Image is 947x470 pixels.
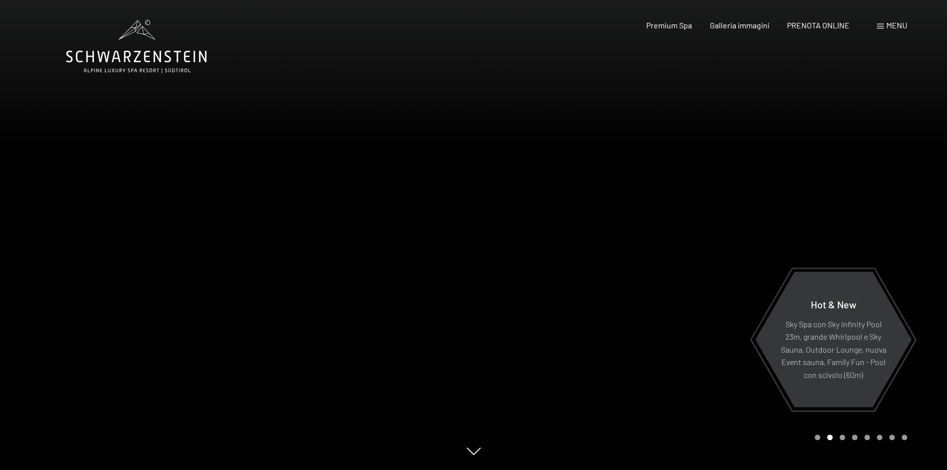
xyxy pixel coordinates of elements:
a: Premium Spa [646,20,692,30]
span: Menu [886,20,907,30]
div: Carousel Page 8 [902,435,907,440]
a: Galleria immagini [710,20,770,30]
a: PRENOTA ONLINE [787,20,850,30]
div: Carousel Page 6 [877,435,882,440]
div: Carousel Page 4 [852,435,858,440]
div: Carousel Page 3 [840,435,845,440]
div: Carousel Page 1 [815,435,820,440]
div: Carousel Page 5 [864,435,870,440]
a: Hot & New Sky Spa con Sky infinity Pool 23m, grande Whirlpool e Sky Sauna, Outdoor Lounge, nuova ... [755,271,912,408]
div: Carousel Page 7 [889,435,895,440]
div: Carousel Page 2 (Current Slide) [827,435,833,440]
span: Hot & New [811,298,857,310]
p: Sky Spa con Sky infinity Pool 23m, grande Whirlpool e Sky Sauna, Outdoor Lounge, nuova Event saun... [779,317,887,381]
div: Carousel Pagination [811,435,907,440]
